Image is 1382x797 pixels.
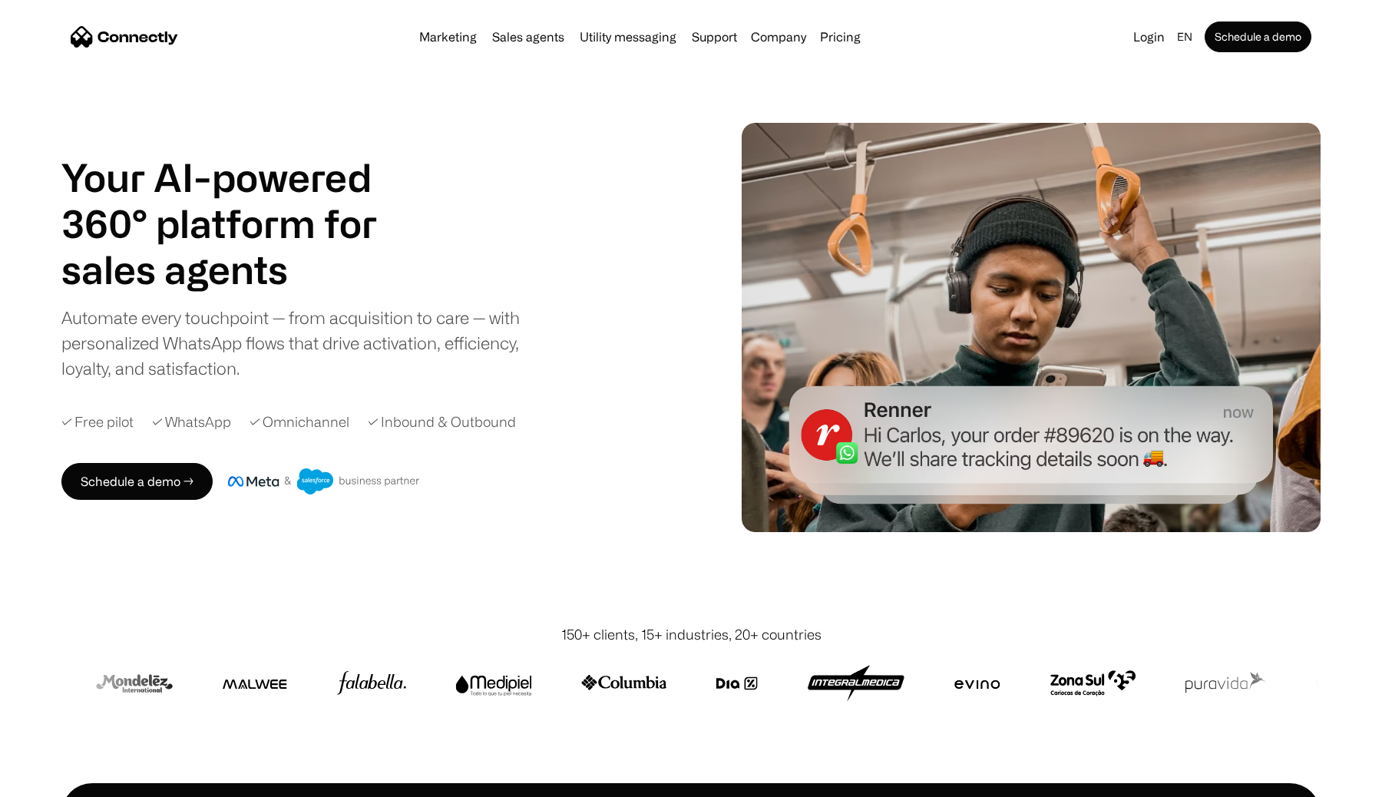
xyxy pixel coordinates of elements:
a: Sales agents [486,31,570,43]
h1: sales agents [61,246,415,293]
a: home [71,25,178,48]
aside: Language selected: English [15,769,92,792]
a: Marketing [413,31,483,43]
a: Schedule a demo → [61,463,213,500]
a: Login [1127,26,1171,48]
div: carousel [61,246,415,293]
img: Meta and Salesforce business partner badge. [228,468,420,494]
div: ✓ Inbound & Outbound [368,412,516,432]
a: Pricing [814,31,867,43]
div: en [1171,26,1202,48]
a: Utility messaging [574,31,683,43]
a: Support [686,31,743,43]
div: ✓ Free pilot [61,412,134,432]
div: 150+ clients, 15+ industries, 20+ countries [561,624,822,645]
div: Automate every touchpoint — from acquisition to care — with personalized WhatsApp flows that driv... [61,305,545,381]
div: ✓ Omnichannel [250,412,349,432]
h1: Your AI-powered 360° platform for [61,154,415,246]
div: Company [746,26,811,48]
div: 4 of 4 [61,246,415,293]
ul: Language list [31,770,92,792]
a: Schedule a demo [1205,21,1311,52]
div: en [1177,26,1192,48]
div: ✓ WhatsApp [152,412,231,432]
div: Company [751,26,806,48]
